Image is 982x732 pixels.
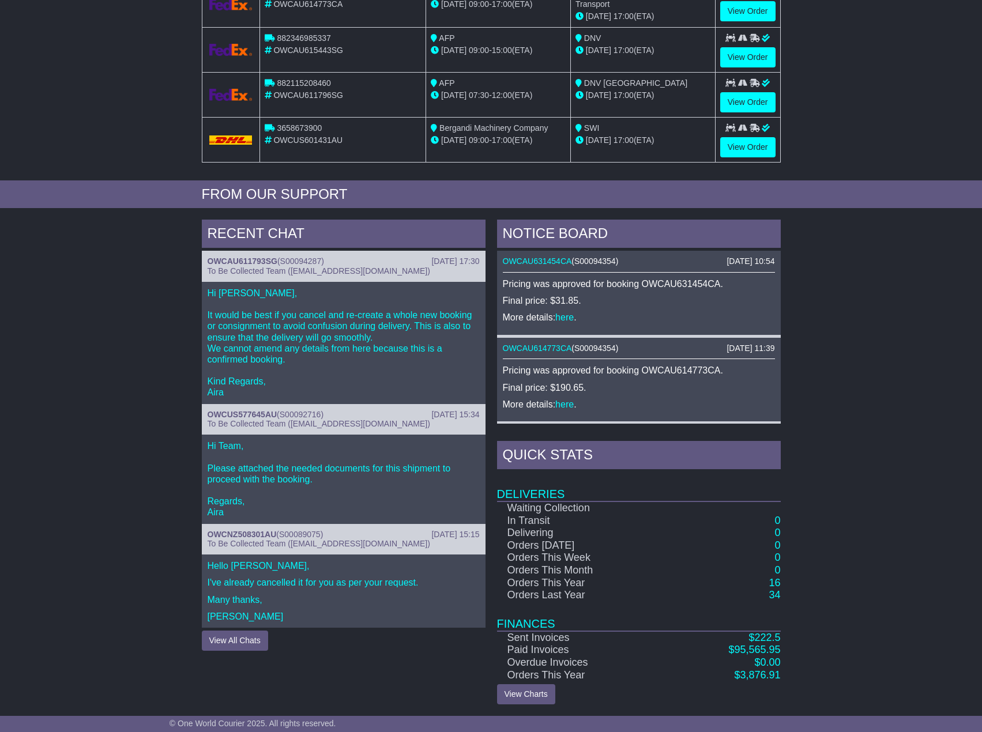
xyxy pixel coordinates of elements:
[469,90,489,100] span: 07:30
[720,137,776,157] a: View Order
[720,92,776,112] a: View Order
[574,256,616,266] span: S00094354
[586,90,611,100] span: [DATE]
[208,611,480,622] p: [PERSON_NAME]
[774,539,780,551] a: 0
[208,410,277,419] a: OWCUS577645AU
[614,135,634,145] span: 17:00
[208,440,480,518] p: Hi Team, Please attached the needed documents for this shipment to proceed with the booking. Rega...
[760,656,780,668] span: 0.00
[586,46,611,55] span: [DATE]
[497,220,781,251] div: NOTICE BOARD
[503,278,775,289] p: Pricing was approved for booking OWCAU631454CA.
[584,123,599,133] span: SWI
[497,552,669,564] td: Orders This Week
[574,344,616,353] span: S00094354
[208,530,480,539] div: ( )
[492,46,512,55] span: 15:00
[209,89,253,101] img: GetCarrierServiceLogo
[503,256,572,266] a: OWCAU631454CA
[728,644,780,655] a: $95,565.95
[774,552,780,563] a: 0
[497,631,669,644] td: Sent Invoices
[503,295,775,306] p: Final price: $31.85.
[208,594,480,605] p: Many thanks,
[279,530,321,539] span: S00089075
[469,135,489,145] span: 09:00
[208,256,277,266] a: OWCAU611793SG
[586,12,611,21] span: [DATE]
[273,46,343,55] span: OWCAU615443SG
[170,719,336,728] span: © One World Courier 2025. All rights reserved.
[208,256,480,266] div: ( )
[441,135,466,145] span: [DATE]
[586,135,611,145] span: [DATE]
[769,577,780,588] a: 16
[497,669,669,682] td: Orders This Year
[575,10,710,22] div: (ETA)
[431,44,566,56] div: - (ETA)
[748,632,780,643] a: $222.5
[209,135,253,145] img: DHL.png
[503,365,775,376] p: Pricing was approved for booking OWCAU614773CA.
[575,134,710,146] div: (ETA)
[431,134,566,146] div: - (ETA)
[774,515,780,526] a: 0
[727,344,774,353] div: [DATE] 11:39
[497,539,669,552] td: Orders [DATE]
[734,644,780,655] span: 95,565.95
[503,256,775,266] div: ( )
[555,312,574,322] a: here
[431,410,479,420] div: [DATE] 15:34
[774,564,780,576] a: 0
[280,410,321,419] span: S00092716
[208,288,480,398] p: Hi [PERSON_NAME], It would be best if you cancel and re-create a whole new booking or consignment...
[734,669,780,681] a: $3,876.91
[492,90,512,100] span: 12:00
[469,46,489,55] span: 09:00
[431,256,479,266] div: [DATE] 17:30
[273,90,343,100] span: OWCAU611796SG
[209,44,253,56] img: GetCarrierServiceLogo
[769,589,780,601] a: 34
[503,312,775,323] p: More details: .
[740,669,780,681] span: 3,876.91
[503,344,775,353] div: ( )
[584,78,687,88] span: DNV [GEOGRAPHIC_DATA]
[497,589,669,602] td: Orders Last Year
[277,78,330,88] span: 882115208460
[614,90,634,100] span: 17:00
[208,560,480,571] p: Hello [PERSON_NAME],
[720,47,776,67] a: View Order
[754,632,780,643] span: 222.5
[497,577,669,590] td: Orders This Year
[497,602,781,631] td: Finances
[497,515,669,527] td: In Transit
[439,33,454,43] span: AFP
[497,684,555,704] a: View Charts
[503,344,572,353] a: OWCAU614773CA
[439,123,548,133] span: Bergandi Machinery Company
[497,441,781,472] div: Quick Stats
[208,266,430,276] span: To Be Collected Team ([EMAIL_ADDRESS][DOMAIN_NAME])
[727,256,774,266] div: [DATE] 10:54
[208,419,430,428] span: To Be Collected Team ([EMAIL_ADDRESS][DOMAIN_NAME])
[202,220,486,251] div: RECENT CHAT
[614,12,634,21] span: 17:00
[208,530,277,539] a: OWCNZ508301AU
[208,539,430,548] span: To Be Collected Team ([EMAIL_ADDRESS][DOMAIN_NAME])
[431,89,566,101] div: - (ETA)
[497,501,669,515] td: Waiting Collection
[503,382,775,393] p: Final price: $190.65.
[584,33,601,43] span: DNV
[441,46,466,55] span: [DATE]
[202,186,781,203] div: FROM OUR SUPPORT
[497,527,669,539] td: Delivering
[277,123,322,133] span: 3658673900
[754,656,780,668] a: $0.00
[497,472,781,501] td: Deliveries
[503,399,775,410] p: More details: .
[555,399,574,409] a: here
[492,135,512,145] span: 17:00
[439,78,454,88] span: AFP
